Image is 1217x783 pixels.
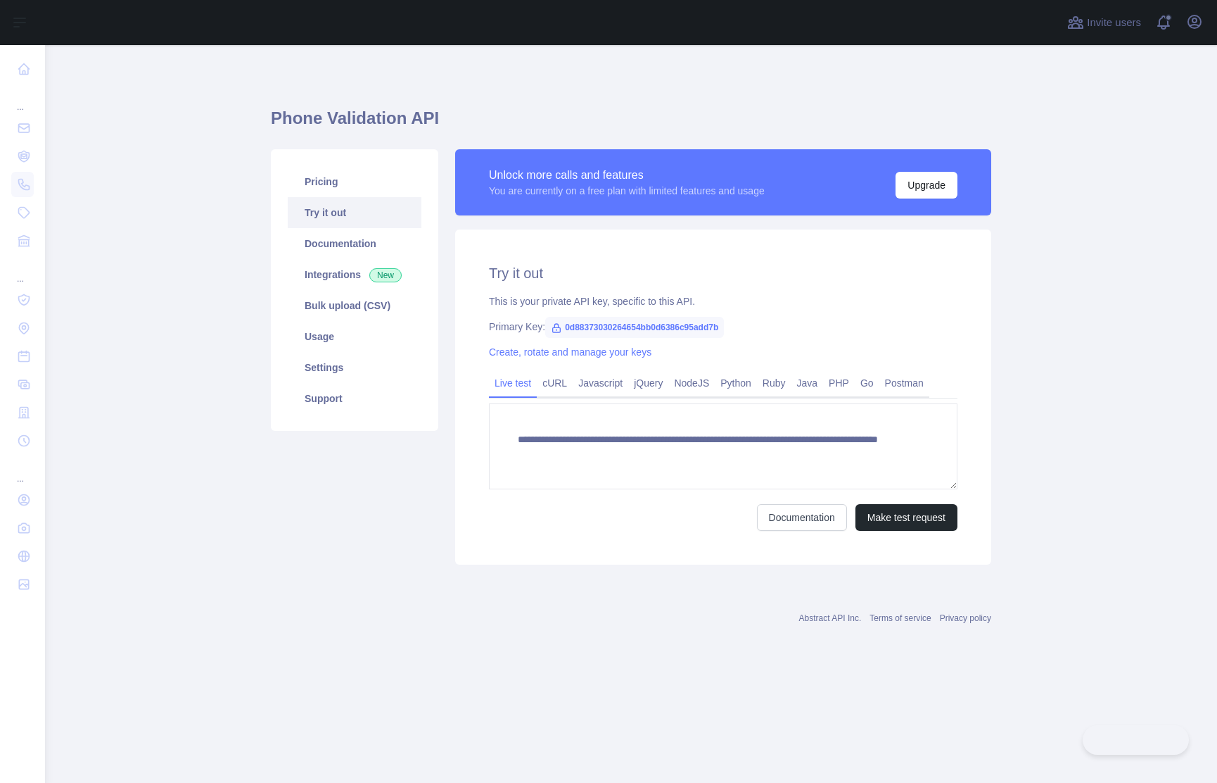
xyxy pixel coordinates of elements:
[628,372,668,394] a: jQuery
[369,268,402,282] span: New
[715,372,757,394] a: Python
[545,317,724,338] span: 0d88373030264654bb0d6386c95add7b
[489,263,957,283] h2: Try it out
[757,504,847,531] a: Documentation
[11,456,34,484] div: ...
[791,372,824,394] a: Java
[489,184,765,198] div: You are currently on a free plan with limited features and usage
[288,321,421,352] a: Usage
[537,372,573,394] a: cURL
[940,613,991,623] a: Privacy policy
[11,84,34,113] div: ...
[288,290,421,321] a: Bulk upload (CSV)
[799,613,862,623] a: Abstract API Inc.
[288,197,421,228] a: Try it out
[896,172,957,199] button: Upgrade
[879,372,929,394] a: Postman
[855,372,879,394] a: Go
[823,372,855,394] a: PHP
[1083,725,1189,755] iframe: Toggle Customer Support
[489,372,537,394] a: Live test
[288,352,421,383] a: Settings
[288,383,421,414] a: Support
[869,613,931,623] a: Terms of service
[1087,15,1141,31] span: Invite users
[855,504,957,531] button: Make test request
[489,346,651,358] a: Create, rotate and manage your keys
[668,372,715,394] a: NodeJS
[271,107,991,141] h1: Phone Validation API
[11,256,34,284] div: ...
[757,372,791,394] a: Ruby
[489,167,765,184] div: Unlock more calls and features
[489,294,957,308] div: This is your private API key, specific to this API.
[288,259,421,290] a: Integrations New
[489,320,957,334] div: Primary Key:
[573,372,628,394] a: Javascript
[288,166,421,197] a: Pricing
[288,228,421,259] a: Documentation
[1064,11,1144,34] button: Invite users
